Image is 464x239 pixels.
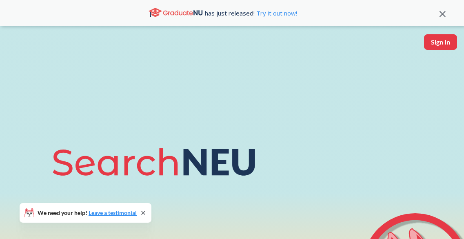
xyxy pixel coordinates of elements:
a: Try it out now! [255,9,297,17]
span: We need your help! [38,210,137,216]
a: Leave a testimonial [89,209,137,216]
img: sandbox logo [8,34,27,59]
span: has just released! [205,9,297,18]
button: Sign In [424,34,457,50]
a: sandbox logo [8,34,27,62]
